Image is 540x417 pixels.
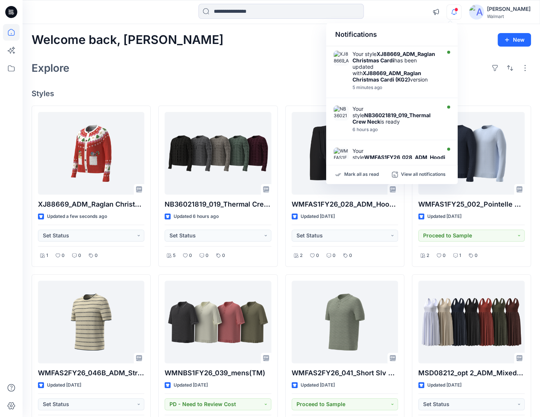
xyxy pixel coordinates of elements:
div: Your style is ready [352,106,439,125]
p: 2 [427,252,429,260]
p: Updated [DATE] [47,381,81,389]
p: WMFAS1FY25_002_Pointelle Cable Crewnek [418,199,525,210]
p: 0 [95,252,98,260]
img: WMFAS1FY26_028_REV1_ADM_Hoodie Sweater copy 3 [334,148,349,163]
p: 0 [78,252,81,260]
a: WMNBS1FY26_039_mens(TM) [165,281,271,363]
p: 2 [300,252,303,260]
p: WMNBS1FY26_039_mens(TM) [165,368,271,378]
p: WMFAS2FY26_041_Short Slv Boucle [292,368,398,378]
p: 0 [222,252,225,260]
strong: XJ88669_ADM_Raglan Christmas Cardi (KG2) [352,70,421,83]
strong: NB36021819_019_Thermal Crew Neck [352,112,431,125]
p: 0 [333,252,336,260]
p: 0 [443,252,446,260]
p: 1 [459,252,461,260]
p: 5 [173,252,175,260]
a: WMFAS2FY26_046B_ADM_Stripe Tee [38,281,144,363]
div: [PERSON_NAME] [487,5,531,14]
p: Updated [DATE] [427,381,461,389]
h2: Explore [32,62,70,74]
h2: Welcome back, [PERSON_NAME] [32,33,224,47]
div: Walmart [487,14,531,19]
a: NB36021819_019_Thermal Crew Neck [165,112,271,195]
p: 0 [206,252,209,260]
a: XJ88669_ADM_Raglan Christmas Cardi [38,112,144,195]
p: 0 [62,252,65,260]
strong: WMFAS1FY26_028_ADM_Hoodie Sweater [352,154,445,167]
button: New [498,33,531,47]
strong: XJ88669_ADM_Raglan Christmas Cardi [352,51,435,63]
p: Updated [DATE] [301,381,335,389]
div: Notifications [326,23,458,46]
p: WMFAS1FY26_028_ADM_Hoodie Sweater [292,199,398,210]
a: WMFAS1FY25_002_Pointelle Cable Crewnek [418,112,525,195]
p: MSD08212_opt 2_ADM_Mixed Media Tank Dress [418,368,525,378]
img: XJ88669_ADM_Raglan Christmas Cardi (KG2) [334,51,349,66]
img: avatar [469,5,484,20]
img: NB36021819_019_Thermal Crew Neck [334,106,349,121]
div: Monday, August 18, 2025 10:46 [352,127,439,132]
p: Updated a few seconds ago [47,213,107,221]
div: Monday, August 18, 2025 16:21 [352,85,439,90]
p: 0 [189,252,192,260]
p: NB36021819_019_Thermal Crew Neck [165,199,271,210]
p: Updated 6 hours ago [174,213,219,221]
p: Mark all as read [344,171,379,178]
h4: Styles [32,89,531,98]
p: Updated [DATE] [427,213,461,221]
p: 1 [46,252,48,260]
p: 0 [475,252,478,260]
a: WMFAS1FY26_028_ADM_Hoodie Sweater [292,112,398,195]
p: XJ88669_ADM_Raglan Christmas Cardi [38,199,144,210]
p: 0 [349,252,352,260]
div: Your style has been updated with version [352,148,446,180]
p: 0 [316,252,319,260]
a: MSD08212_opt 2_ADM_Mixed Media Tank Dress [418,281,525,363]
div: Your style has been updated with version [352,51,439,83]
p: Updated [DATE] [301,213,335,221]
a: WMFAS2FY26_041_Short Slv Boucle [292,281,398,363]
p: Updated [DATE] [174,381,208,389]
p: WMFAS2FY26_046B_ADM_Stripe Tee [38,368,144,378]
p: View all notifications [401,171,446,178]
